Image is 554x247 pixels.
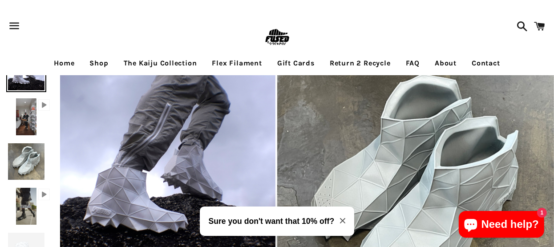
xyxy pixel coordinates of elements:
[6,142,46,182] img: [3D printed Shoes] - lightweight custom 3dprinted shoes sneakers sandals fused footwear
[83,52,115,74] a: Shop
[456,211,547,240] inbox-online-store-chat: Shopify online store chat
[271,52,321,74] a: Gift Cards
[323,52,397,74] a: Return 2 Recycle
[117,52,204,74] a: The Kaiju Collection
[465,52,507,74] a: Contact
[47,52,81,74] a: Home
[399,52,426,74] a: FAQ
[263,23,291,52] img: FUSEDfootwear
[428,52,463,74] a: About
[206,52,269,74] a: Flex Filament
